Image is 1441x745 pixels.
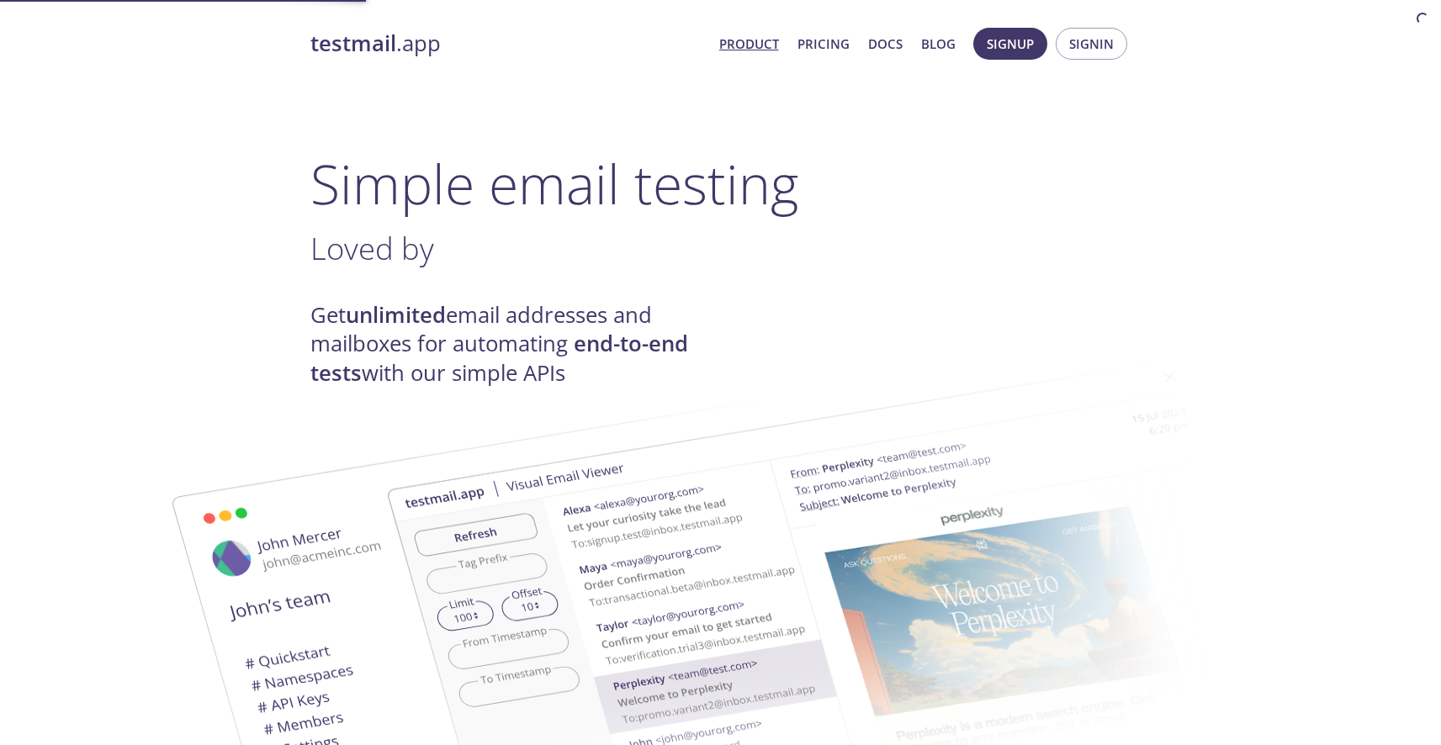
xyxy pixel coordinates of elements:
[310,29,706,58] a: testmail.app
[868,33,903,55] a: Docs
[310,301,721,388] h4: Get email addresses and mailboxes for automating with our simple APIs
[921,33,956,55] a: Blog
[346,300,446,330] strong: unlimited
[1056,28,1127,60] button: Signin
[310,227,434,269] span: Loved by
[973,28,1047,60] button: Signup
[797,33,850,55] a: Pricing
[987,33,1034,55] span: Signup
[719,33,779,55] a: Product
[310,151,1131,216] h1: Simple email testing
[310,29,396,58] strong: testmail
[310,329,688,387] strong: end-to-end tests
[1069,33,1114,55] span: Signin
